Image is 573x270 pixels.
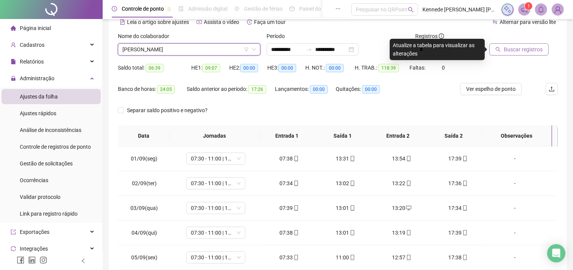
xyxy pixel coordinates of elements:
span: Controle de registros de ponto [20,144,91,150]
span: Observações [487,132,546,140]
div: H. TRAB.: [355,64,410,72]
span: Buscar registros [504,45,543,54]
span: Exportações [20,229,49,235]
span: mobile [349,205,355,211]
div: Quitações: [336,85,391,94]
span: Link para registro rápido [20,211,78,217]
span: mobile [349,230,355,235]
span: 07:30 - 11:00 | 13:00 - 17:30 [191,202,241,214]
img: 93646 [552,4,563,15]
span: mobile [405,230,411,235]
span: upload [549,86,555,92]
span: mobile [293,156,299,161]
div: 13:02 [324,179,368,187]
span: mobile [349,255,355,260]
span: Análise de inconsistências [20,127,81,133]
div: HE 1: [191,64,229,72]
span: ellipsis [335,6,341,11]
div: 13:01 [324,229,368,237]
div: - [492,253,537,262]
span: search [408,7,414,13]
span: linkedin [28,256,36,264]
th: Saída 1 [315,125,370,146]
span: mobile [462,255,468,260]
span: notification [521,6,528,13]
span: mobile [293,255,299,260]
span: youtube [197,19,202,25]
div: 12:57 [380,253,424,262]
div: 17:34 [436,204,480,212]
span: CLEOMAN LIMA DO NASCIMENTO [122,44,256,55]
span: info-circle [439,33,444,39]
th: Entrada 1 [259,125,315,146]
span: mobile [293,205,299,211]
span: Cadastros [20,42,44,48]
div: Atualize a tabela para visualizar as alterações [390,39,485,60]
span: Ocorrências [20,177,48,183]
th: Jornadas [170,125,259,146]
label: Nome do colaborador [118,32,174,40]
span: Admissão digital [188,6,227,12]
span: user-add [11,42,16,48]
span: mobile [462,181,468,186]
div: 17:36 [436,179,480,187]
span: 00:00 [240,64,258,72]
span: mobile [293,230,299,235]
span: 09:07 [202,64,220,72]
div: 13:31 [324,154,368,163]
span: left [81,258,86,264]
span: 118:39 [378,64,399,72]
th: Observações [481,125,552,146]
span: mobile [462,156,468,161]
span: 02/09(ter) [132,180,157,186]
div: 11:00 [324,253,368,262]
span: 0 [442,65,445,71]
span: 07:30 - 11:00 | 13:00 - 17:30 [191,227,241,238]
span: Gestão de férias [244,6,283,12]
span: search [495,47,501,52]
span: file-text [120,19,125,25]
div: 13:19 [380,229,424,237]
span: dashboard [289,6,295,11]
div: 07:38 [267,229,311,237]
span: Assista o vídeo [204,19,239,25]
div: 07:34 [267,179,311,187]
span: desktop [405,205,411,211]
span: mobile [405,255,411,260]
span: file-done [178,6,184,11]
span: mobile [462,205,468,211]
span: instagram [40,256,47,264]
div: Saldo anterior ao período: [187,85,275,94]
div: Banco de horas: [118,85,187,94]
div: 13:20 [380,204,424,212]
span: Página inicial [20,25,51,31]
th: Data [118,125,170,146]
span: mobile [405,156,411,161]
span: Registros [415,32,444,40]
span: 01/09(seg) [131,156,157,162]
span: mobile [349,181,355,186]
span: Faça um tour [254,19,286,25]
span: 00:00 [310,85,328,94]
span: bell [538,6,544,13]
span: Alternar para versão lite [500,19,556,25]
button: Buscar registros [489,43,549,56]
span: 00:00 [278,64,296,72]
span: export [11,229,16,235]
span: mobile [405,181,411,186]
div: 17:39 [436,229,480,237]
span: sun [234,6,240,11]
span: Administração [20,75,54,81]
div: 17:39 [436,154,480,163]
span: Ver espelho de ponto [466,85,516,93]
div: - [492,229,537,237]
div: 17:38 [436,253,480,262]
div: Saldo total: [118,64,191,72]
span: filter [244,47,249,52]
span: 07:30 - 11:00 | 13:00 - 17:30 [191,252,241,263]
span: mobile [293,181,299,186]
span: lock [11,76,16,81]
span: swap-right [306,46,312,52]
span: 00:00 [362,85,380,94]
span: Gestão de solicitações [20,160,73,167]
